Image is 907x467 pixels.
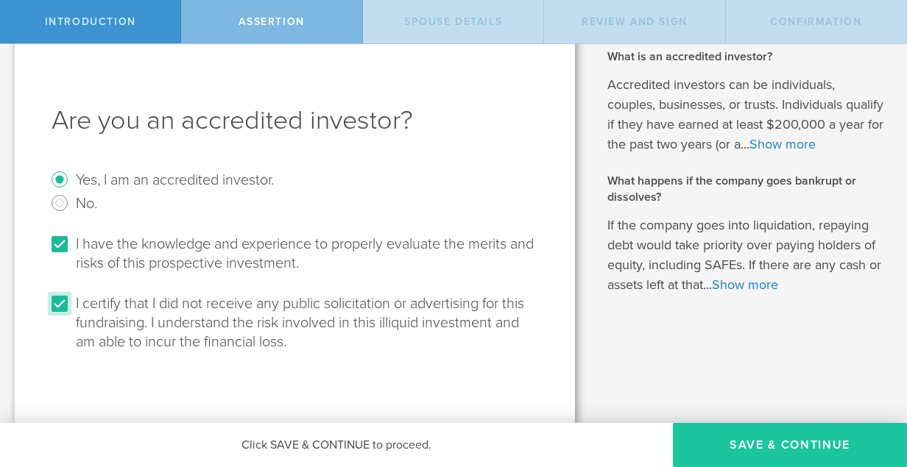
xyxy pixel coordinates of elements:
[52,191,538,215] radio: No.
[712,277,778,293] a: Show more
[76,232,534,273] label: I have the knowledge and experience to properly evaluate the merits and risks of this prospective...
[76,168,274,190] label: Yes, I am an accredited investor.
[607,49,885,65] h2: What is an accredited investor?
[673,423,907,467] button: Save & Continue
[770,15,861,28] span: Confirmation
[76,192,97,213] label: No.
[582,15,688,28] span: Review and Sign
[52,103,538,138] h1: Are you an accredited investor?
[833,352,907,423] iframe: Chat Widget
[607,75,885,154] p: Accredited investors can be individuals, couples, businesses, or trusts. Individuals qualify if t...
[607,173,885,206] h2: What happens if the company goes bankrupt or dissolves?
[76,292,534,352] label: I certify that I did not receive any public solicitation or advertising for this fundraising. I u...
[607,215,885,295] p: If the company goes into liquidation, repaying debt would take priority over paying holders of eq...
[239,15,304,28] span: assertion
[749,136,816,152] a: Show more
[404,15,502,28] span: Spouse Details
[45,15,136,28] span: Introduction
